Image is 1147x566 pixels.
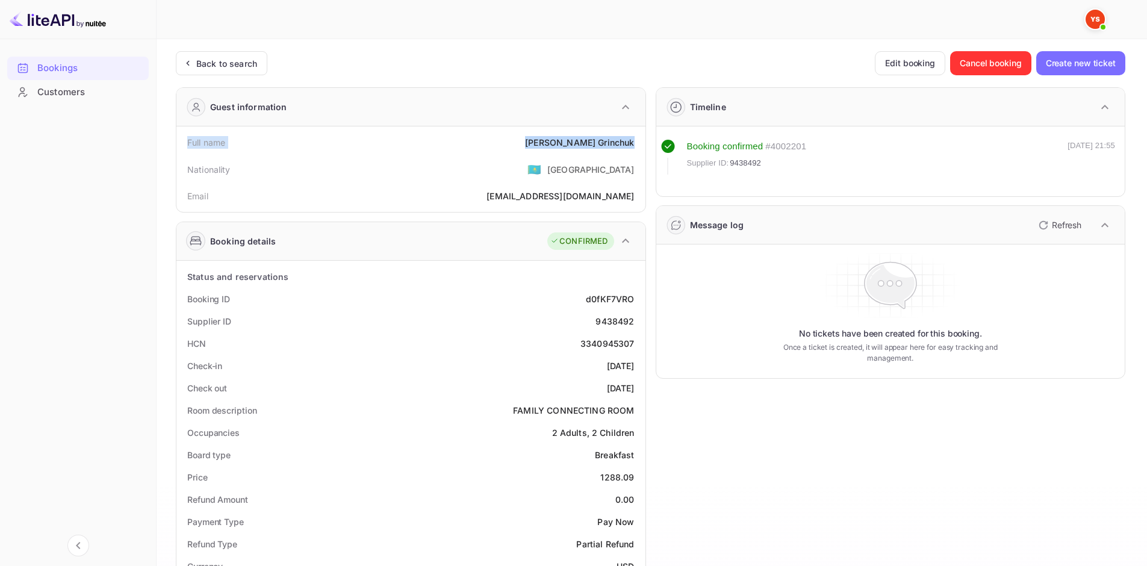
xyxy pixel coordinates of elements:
div: Bookings [7,57,149,80]
div: # 4002201 [765,140,806,154]
a: Bookings [7,57,149,79]
div: Breakfast [595,449,634,461]
div: Customers [7,81,149,104]
div: Occupancies [187,426,240,439]
a: Customers [7,81,149,103]
p: Refresh [1052,219,1081,231]
div: Refund Amount [187,493,248,506]
div: Bookings [37,61,143,75]
div: Room description [187,404,256,417]
div: [DATE] 21:55 [1068,140,1115,175]
div: [PERSON_NAME] Grinchuk [525,136,634,149]
span: Supplier ID: [687,157,729,169]
div: Partial Refund [576,538,634,550]
div: Booking ID [187,293,230,305]
button: Collapse navigation [67,535,89,556]
div: Status and reservations [187,270,288,283]
div: Check out [187,382,227,394]
div: 9438492 [595,315,634,328]
div: [DATE] [607,359,635,372]
img: Yandex Support [1086,10,1105,29]
div: [GEOGRAPHIC_DATA] [547,163,635,176]
span: United States [527,158,541,180]
img: LiteAPI logo [10,10,106,29]
div: 3340945307 [580,337,635,350]
div: Check-in [187,359,222,372]
div: [DATE] [607,382,635,394]
div: 0.00 [615,493,635,506]
p: Once a ticket is created, it will appear here for easy tracking and management. [764,342,1016,364]
div: FAMILY CONNECTING ROOM [513,404,634,417]
div: [EMAIL_ADDRESS][DOMAIN_NAME] [486,190,634,202]
div: Price [187,471,208,484]
div: Booking confirmed [687,140,763,154]
span: 9438492 [730,157,761,169]
div: Timeline [690,101,726,113]
div: Nationality [187,163,231,176]
div: HCN [187,337,206,350]
div: d0fKF7VRO [586,293,634,305]
div: Email [187,190,208,202]
div: Customers [37,86,143,99]
div: Back to search [196,57,257,70]
div: Supplier ID [187,315,231,328]
button: Edit booking [875,51,945,75]
div: Board type [187,449,231,461]
div: Payment Type [187,515,244,528]
div: Guest information [210,101,287,113]
button: Create new ticket [1036,51,1125,75]
div: 1288.09 [600,471,634,484]
div: Pay Now [597,515,634,528]
div: 2 Adults, 2 Children [552,426,635,439]
p: No tickets have been created for this booking. [799,328,982,340]
button: Refresh [1031,216,1086,235]
div: CONFIRMED [550,235,608,247]
div: Refund Type [187,538,237,550]
button: Cancel booking [950,51,1031,75]
div: Booking details [210,235,276,247]
div: Full name [187,136,225,149]
div: Message log [690,219,744,231]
